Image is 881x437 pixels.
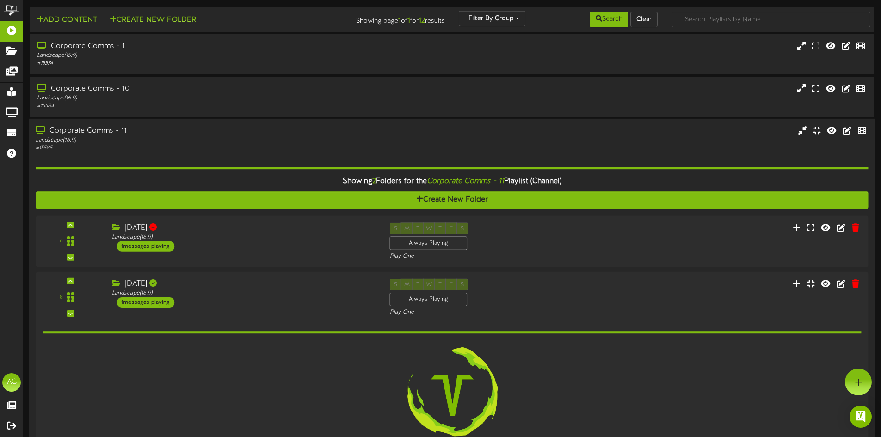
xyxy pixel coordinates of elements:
[36,144,375,152] div: # 15585
[112,279,376,289] div: [DATE]
[36,192,868,209] button: Create New Folder
[407,17,410,25] strong: 1
[107,14,199,26] button: Create New Folder
[29,172,875,192] div: Showing Folders for the Playlist (Channel)
[850,406,872,428] div: Open Intercom Messenger
[2,373,21,392] div: AG
[34,14,100,26] button: Add Content
[372,178,376,186] span: 2
[427,178,504,186] i: Corporate Comms - 11
[672,12,870,27] input: -- Search Playlists by Name --
[117,297,174,308] div: 1 messages playing
[36,136,375,144] div: Landscape ( 16:9 )
[398,17,401,25] strong: 1
[630,12,658,27] button: Clear
[390,309,584,317] div: Play One
[36,126,375,136] div: Corporate Comms - 11
[117,241,174,252] div: 1 messages playing
[37,84,375,94] div: Corporate Comms - 10
[37,102,375,110] div: # 15584
[37,41,375,52] div: Corporate Comms - 1
[419,17,425,25] strong: 12
[390,237,468,250] div: Always Playing
[37,52,375,60] div: Landscape ( 16:9 )
[390,293,468,306] div: Always Playing
[37,60,375,68] div: # 15574
[459,11,525,26] button: Filter By Group
[112,223,376,234] div: [DATE]
[310,11,452,26] div: Showing page of for results
[590,12,628,27] button: Search
[60,294,63,302] div: 8
[60,237,63,245] div: 6
[390,252,584,260] div: Play One
[112,289,376,297] div: Landscape ( 16:9 )
[37,94,375,102] div: Landscape ( 16:9 )
[112,233,376,241] div: Landscape ( 16:9 )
